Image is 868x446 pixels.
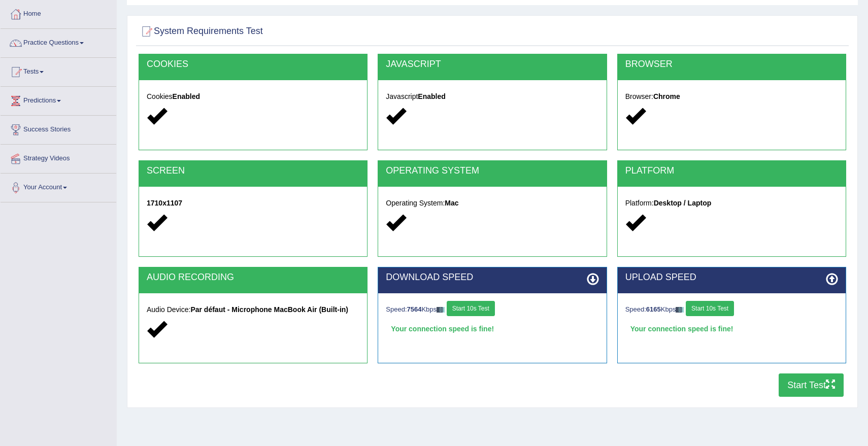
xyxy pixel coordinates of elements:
div: Your connection speed is fine! [625,321,838,336]
button: Start Test [779,373,844,397]
button: Start 10s Test [447,301,495,316]
img: ajax-loader-fb-connection.gif [676,307,684,313]
h2: AUDIO RECORDING [147,272,359,283]
h2: COOKIES [147,59,359,70]
img: ajax-loader-fb-connection.gif [437,307,445,313]
strong: Enabled [418,92,445,100]
strong: 6165 [646,305,661,313]
h2: System Requirements Test [139,24,263,39]
h2: JAVASCRIPT [386,59,598,70]
h5: Cookies [147,93,359,100]
a: Your Account [1,174,116,199]
h2: BROWSER [625,59,838,70]
div: Speed: Kbps [386,301,598,319]
div: Your connection speed is fine! [386,321,598,336]
strong: 7564 [407,305,422,313]
strong: 1710x1107 [147,199,182,207]
h5: Platform: [625,199,838,207]
strong: Desktop / Laptop [654,199,712,207]
h5: Browser: [625,93,838,100]
a: Strategy Videos [1,145,116,170]
button: Start 10s Test [686,301,734,316]
strong: Mac [445,199,458,207]
h5: Operating System: [386,199,598,207]
strong: Par défaut - Microphone MacBook Air (Built-in) [190,305,348,314]
a: Success Stories [1,116,116,141]
h2: SCREEN [147,166,359,176]
h5: Audio Device: [147,306,359,314]
div: Speed: Kbps [625,301,838,319]
h5: Javascript [386,93,598,100]
strong: Chrome [653,92,680,100]
h2: PLATFORM [625,166,838,176]
h2: UPLOAD SPEED [625,272,838,283]
h2: OPERATING SYSTEM [386,166,598,176]
a: Practice Questions [1,29,116,54]
a: Predictions [1,87,116,112]
h2: DOWNLOAD SPEED [386,272,598,283]
strong: Enabled [173,92,200,100]
a: Tests [1,58,116,83]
